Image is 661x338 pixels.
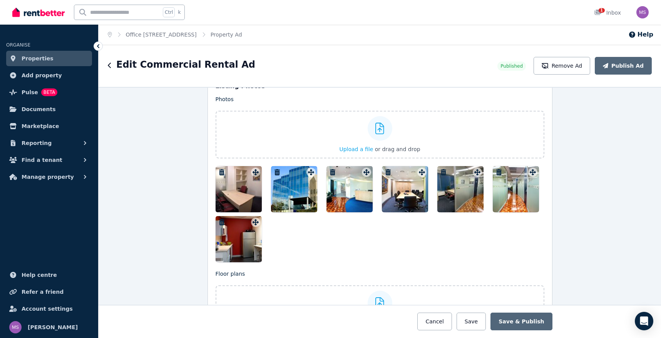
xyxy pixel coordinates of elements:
[599,8,605,13] span: 1
[6,152,92,168] button: Find a tenant
[22,105,56,114] span: Documents
[211,32,242,38] a: Property Ad
[6,68,92,83] a: Add property
[417,313,452,330] button: Cancel
[6,85,92,100] a: PulseBETA
[22,138,52,148] span: Reporting
[6,118,92,134] a: Marketplace
[22,270,57,280] span: Help centre
[6,135,92,151] button: Reporting
[490,313,552,330] button: Save & Publish
[116,58,255,71] h1: Edit Commercial Rental Ad
[534,57,590,75] button: Remove Ad
[22,304,73,313] span: Account settings
[6,284,92,300] a: Refer a friend
[6,169,92,185] button: Manage property
[99,25,251,45] nav: Breadcrumb
[339,145,420,153] button: Upload a file or drag and drop
[500,63,523,69] span: Published
[28,323,78,332] span: [PERSON_NAME]
[22,155,62,165] span: Find a tenant
[41,88,57,96] span: BETA
[375,146,420,152] span: or drag and drop
[595,57,652,75] button: Publish Ad
[457,313,486,330] button: Save
[163,7,175,17] span: Ctrl
[22,122,59,131] span: Marketplace
[6,267,92,283] a: Help centre
[339,146,373,152] span: Upload a file
[594,9,621,17] div: Inbox
[216,95,544,103] p: Photos
[22,287,64,296] span: Refer a friend
[6,42,30,48] span: ORGANISE
[178,9,181,15] span: k
[6,51,92,66] a: Properties
[22,54,54,63] span: Properties
[636,6,649,18] img: Mark Stariha
[22,71,62,80] span: Add property
[22,172,74,181] span: Manage property
[216,270,544,278] p: Floor plans
[126,32,197,38] a: Office [STREET_ADDRESS]
[9,321,22,333] img: Mark Stariha
[635,312,653,330] div: Open Intercom Messenger
[6,301,92,316] a: Account settings
[12,7,65,18] img: RentBetter
[6,102,92,117] a: Documents
[22,88,38,97] span: Pulse
[628,30,653,39] button: Help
